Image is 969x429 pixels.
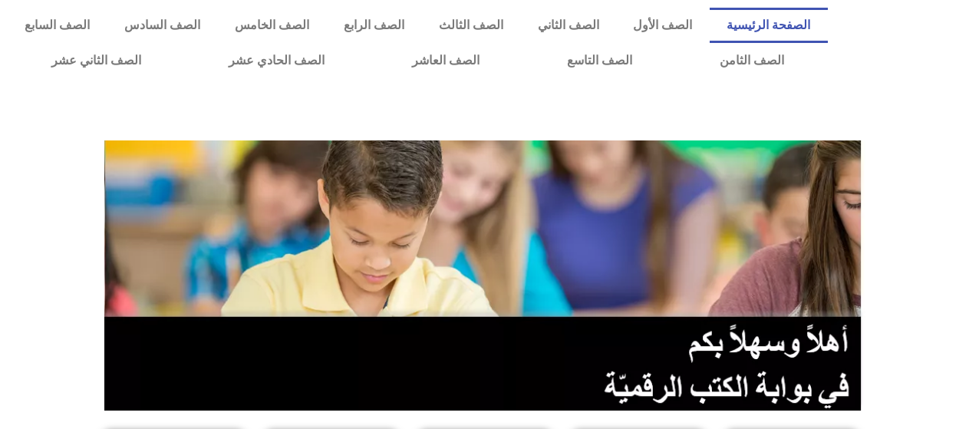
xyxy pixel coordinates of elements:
a: الصفحة الرئيسية [710,8,828,43]
a: الصف الثالث [421,8,520,43]
a: الصف التاسع [523,43,676,78]
a: الصف الثاني [520,8,616,43]
a: الصف السابع [8,8,107,43]
a: الصف الثامن [676,43,828,78]
a: الصف الخامس [218,8,327,43]
a: الصف الثاني عشر [8,43,185,78]
a: الصف السادس [107,8,218,43]
a: الصف الحادي عشر [185,43,368,78]
a: الصف العاشر [368,43,523,78]
a: الصف الأول [616,8,710,43]
a: الصف الرابع [327,8,422,43]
